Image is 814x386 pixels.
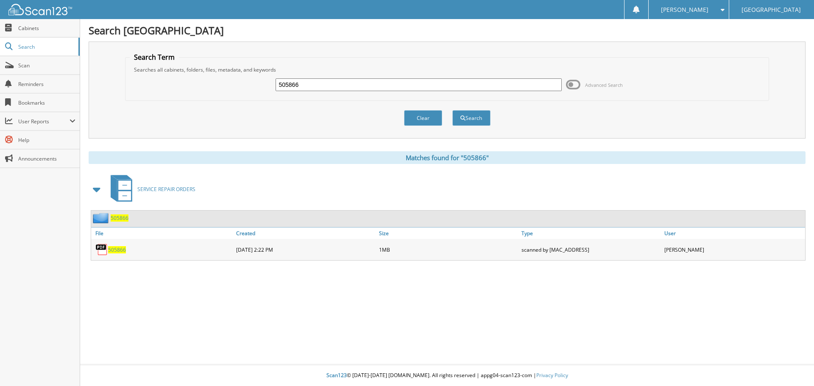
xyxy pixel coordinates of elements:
a: 505866 [108,246,126,253]
div: [PERSON_NAME] [662,241,805,258]
span: Search [18,43,74,50]
button: Search [452,110,491,126]
a: User [662,228,805,239]
a: 505866 [111,214,128,222]
div: [DATE] 2:22 PM [234,241,377,258]
button: Clear [404,110,442,126]
div: Matches found for "505866" [89,151,806,164]
iframe: Chat Widget [772,345,814,386]
span: Cabinets [18,25,75,32]
span: Bookmarks [18,99,75,106]
legend: Search Term [130,53,179,62]
span: Advanced Search [585,82,623,88]
div: Searches all cabinets, folders, files, metadata, and keywords [130,66,765,73]
div: © [DATE]-[DATE] [DOMAIN_NAME]. All rights reserved | appg04-scan123-com | [80,365,814,386]
a: Size [377,228,520,239]
span: Help [18,136,75,144]
span: SERVICE REPAIR ORDERS [137,186,195,193]
span: Announcements [18,155,75,162]
img: folder2.png [93,213,111,223]
span: [PERSON_NAME] [661,7,708,12]
span: Reminders [18,81,75,88]
a: SERVICE REPAIR ORDERS [106,172,195,206]
h1: Search [GEOGRAPHIC_DATA] [89,23,806,37]
a: Created [234,228,377,239]
a: File [91,228,234,239]
div: scanned by [MAC_ADDRESS] [519,241,662,258]
div: 1MB [377,241,520,258]
a: Type [519,228,662,239]
span: Scan [18,62,75,69]
span: Scan123 [326,372,347,379]
span: [GEOGRAPHIC_DATA] [742,7,801,12]
span: User Reports [18,118,70,125]
img: scan123-logo-white.svg [8,4,72,15]
a: Privacy Policy [536,372,568,379]
img: PDF.png [95,243,108,256]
